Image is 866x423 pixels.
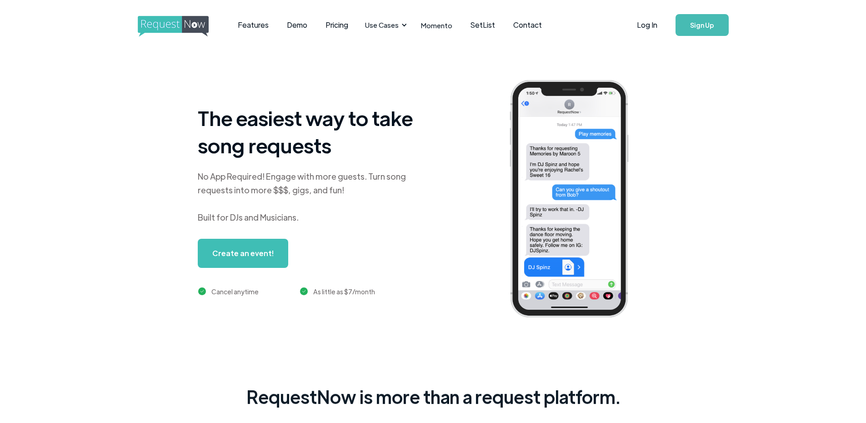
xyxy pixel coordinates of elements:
[316,11,357,39] a: Pricing
[198,104,425,159] h1: The easiest way to take song requests
[504,11,551,39] a: Contact
[198,239,288,268] a: Create an event!
[198,287,206,295] img: green checkmark
[138,16,225,37] img: requestnow logo
[229,11,278,39] a: Features
[313,286,375,297] div: As little as $7/month
[676,14,729,36] a: Sign Up
[360,11,410,39] div: Use Cases
[211,286,259,297] div: Cancel anytime
[461,11,504,39] a: SetList
[499,74,653,327] img: iphone screenshot
[198,170,425,224] div: No App Required! Engage with more guests. Turn song requests into more $$$, gigs, and fun! Built ...
[412,12,461,39] a: Momento
[138,16,206,34] a: home
[628,9,666,41] a: Log In
[300,287,308,295] img: green checkmark
[278,11,316,39] a: Demo
[365,20,399,30] div: Use Cases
